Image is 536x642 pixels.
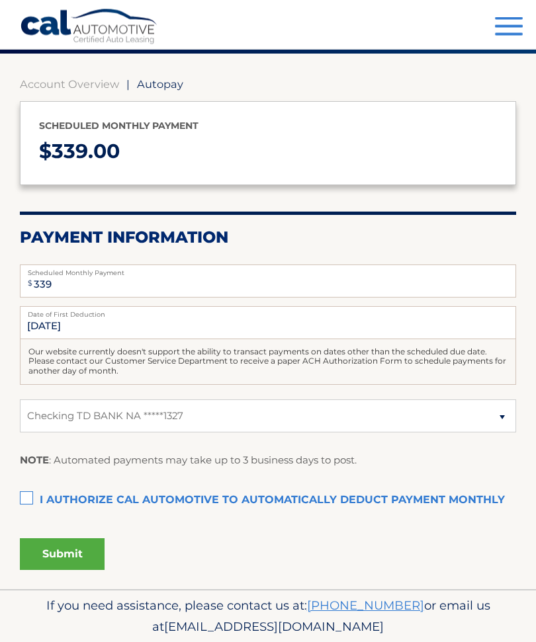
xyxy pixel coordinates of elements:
[495,17,523,39] button: Menu
[20,596,516,638] p: If you need assistance, please contact us at: or email us at
[164,620,384,635] span: [EMAIL_ADDRESS][DOMAIN_NAME]
[20,265,516,298] input: Payment Amount
[20,78,119,91] a: Account Overview
[20,265,516,276] label: Scheduled Monthly Payment
[20,340,516,385] div: Our website currently doesn't support the ability to transact payments on dates other than the sc...
[39,118,497,135] p: Scheduled monthly payment
[39,135,497,170] p: $
[137,78,183,91] span: Autopay
[20,454,49,467] strong: NOTE
[126,78,130,91] span: |
[20,307,516,317] label: Date of First Deduction
[52,140,120,164] span: 339.00
[20,9,159,47] a: Cal Automotive
[20,488,516,514] label: I authorize cal automotive to automatically deduct payment monthly
[20,539,105,571] button: Submit
[20,307,516,340] input: Payment Date
[20,452,357,469] p: : Automated payments may take up to 3 business days to post.
[24,269,36,299] span: $
[20,228,516,248] h2: Payment Information
[307,598,424,614] a: [PHONE_NUMBER]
